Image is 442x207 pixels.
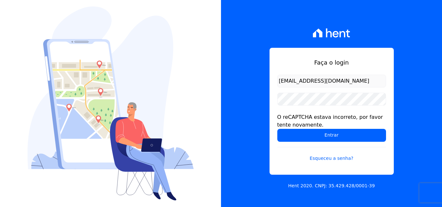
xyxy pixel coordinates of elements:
p: Hent 2020. CNPJ: 35.429.428/0001-39 [288,182,375,189]
input: Entrar [277,129,386,142]
img: Login [28,6,194,201]
div: O reCAPTCHA estava incorreto, por favor tente novamente. [277,113,386,129]
input: Email [277,75,386,88]
a: Esqueceu a senha? [277,147,386,162]
h1: Faça o login [277,58,386,67]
